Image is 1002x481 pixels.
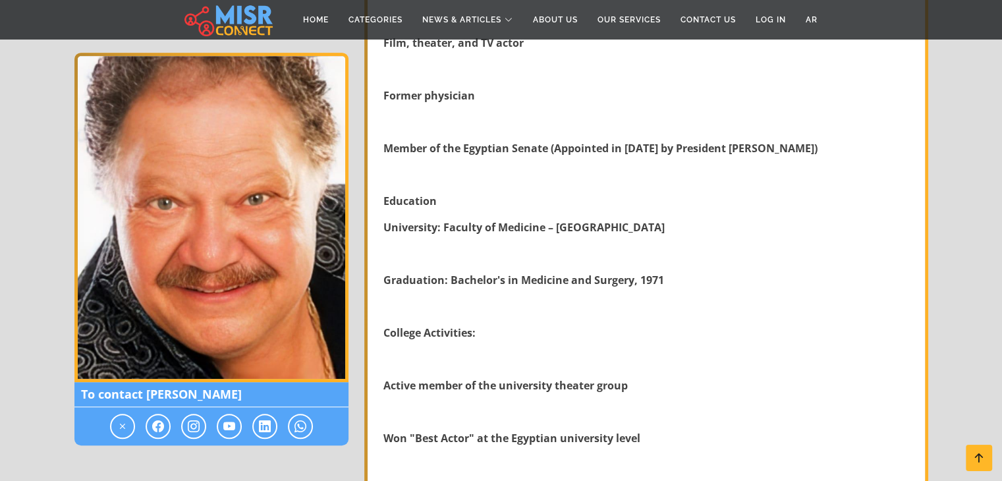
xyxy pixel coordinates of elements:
span: To contact [PERSON_NAME] [74,382,348,407]
a: News & Articles [412,7,523,32]
strong: Member of the Egyptian Senate (Appointed in [DATE] by President [PERSON_NAME]) [383,141,818,156]
a: Log in [746,7,796,32]
a: Home [293,7,339,32]
strong: Active member of the university theater group [383,378,628,393]
strong: Won "Best Actor" at the Egyptian university level [383,431,640,445]
a: About Us [523,7,588,32]
a: Contact Us [671,7,746,32]
img: main.misr_connect [184,3,273,36]
strong: Film, theater, and TV actor [383,36,524,50]
strong: University: Faculty of Medicine – [GEOGRAPHIC_DATA] [383,220,665,235]
strong: Education [383,194,437,208]
strong: College Activities: [383,325,476,340]
span: News & Articles [422,14,501,26]
a: AR [796,7,827,32]
img: Yehia El-Fakharany [74,53,348,382]
a: Our Services [588,7,671,32]
strong: Former physician [383,88,475,103]
strong: Graduation: Bachelor's in Medicine and Surgery, 1971 [383,273,664,287]
a: Categories [339,7,412,32]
